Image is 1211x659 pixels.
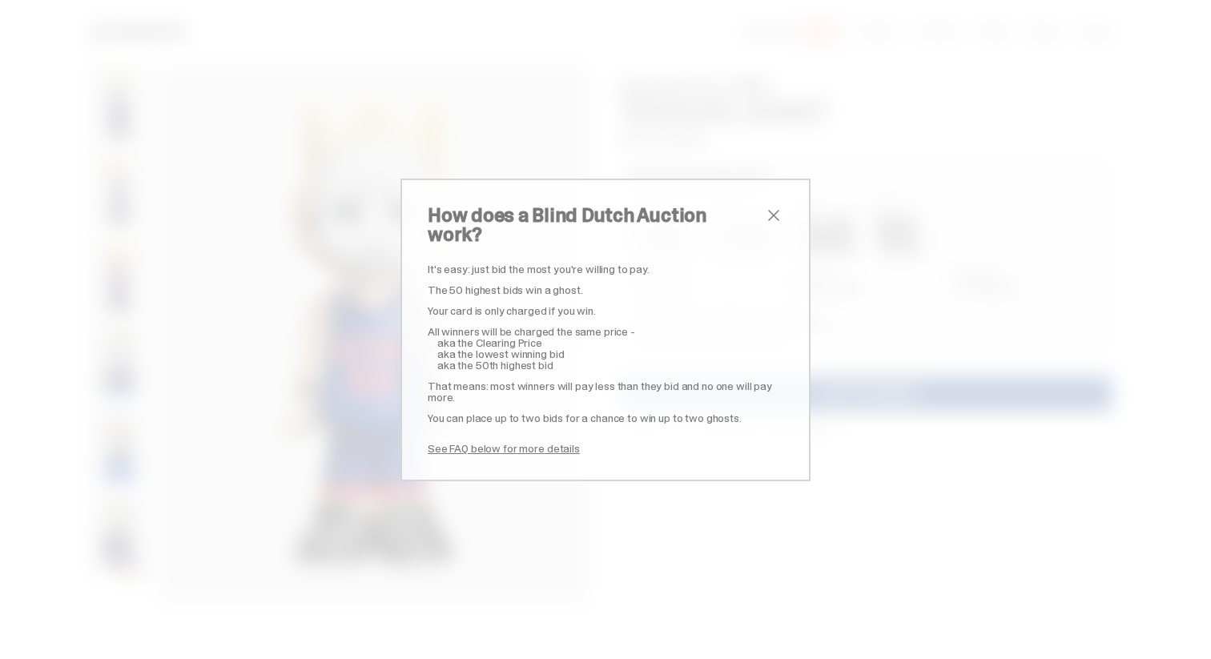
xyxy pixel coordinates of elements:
span: aka the lowest winning bid [437,347,564,361]
a: See FAQ below for more details [428,441,580,456]
h2: How does a Blind Dutch Auction work? [428,206,764,244]
p: It's easy: just bid the most you're willing to pay. [428,263,783,275]
p: The 50 highest bids win a ghost. [428,284,783,295]
p: That means: most winners will pay less than they bid and no one will pay more. [428,380,783,403]
p: You can place up to two bids for a chance to win up to two ghosts. [428,412,783,424]
span: aka the Clearing Price [437,336,542,350]
p: Your card is only charged if you win. [428,305,783,316]
button: close [764,206,783,225]
p: All winners will be charged the same price - [428,326,783,337]
span: aka the 50th highest bid [437,358,553,372]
